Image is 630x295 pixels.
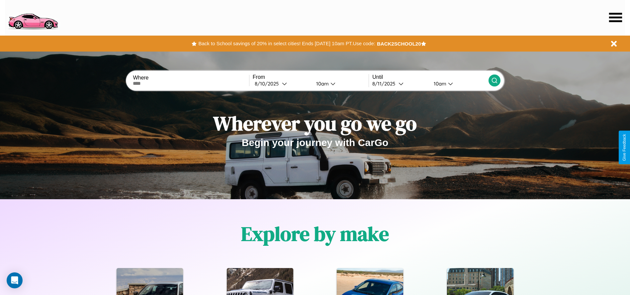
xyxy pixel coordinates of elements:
[255,80,282,87] div: 8 / 10 / 2025
[428,80,489,87] button: 10am
[311,80,369,87] button: 10am
[253,74,369,80] label: From
[313,80,330,87] div: 10am
[372,74,488,80] label: Until
[253,80,311,87] button: 8/10/2025
[241,220,389,247] h1: Explore by make
[377,41,421,47] b: BACK2SCHOOL20
[622,134,627,161] div: Give Feedback
[5,3,61,31] img: logo
[133,75,249,81] label: Where
[430,80,448,87] div: 10am
[197,39,377,48] button: Back to School savings of 20% in select cities! Ends [DATE] 10am PT.Use code:
[7,272,23,288] div: Open Intercom Messenger
[372,80,399,87] div: 8 / 11 / 2025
